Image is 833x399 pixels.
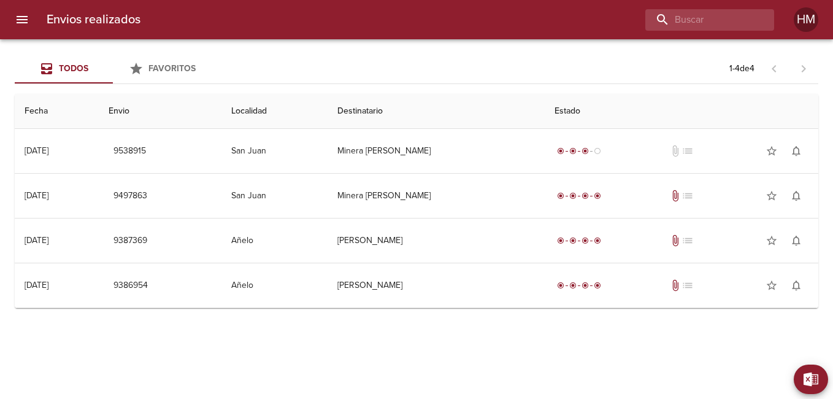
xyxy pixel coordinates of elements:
span: Tiene documentos adjuntos [669,190,681,202]
th: Envio [99,94,221,129]
button: menu [7,5,37,34]
span: star_border [766,279,778,292]
td: San Juan [221,129,328,173]
table: Tabla de envíos del cliente [15,94,818,308]
span: radio_button_checked [569,192,577,199]
span: radio_button_checked [582,237,589,244]
span: No tiene pedido asociado [681,234,694,247]
button: Activar notificaciones [784,184,808,208]
span: 9497863 [113,188,147,204]
span: star_border [766,234,778,247]
div: Abrir información de usuario [794,7,818,32]
td: Minera [PERSON_NAME] [328,174,545,218]
span: radio_button_checked [569,237,577,244]
td: [PERSON_NAME] [328,263,545,308]
td: San Juan [221,174,328,218]
div: [DATE] [25,145,48,156]
span: star_border [766,145,778,157]
th: Estado [545,94,818,129]
span: radio_button_checked [594,237,601,244]
td: Minera [PERSON_NAME] [328,129,545,173]
span: No tiene pedido asociado [681,279,694,292]
div: [DATE] [25,190,48,201]
div: En viaje [555,145,604,157]
td: Añelo [221,263,328,308]
span: Todos [59,63,88,74]
div: HM [794,7,818,32]
span: Tiene documentos adjuntos [669,234,681,247]
span: radio_button_checked [557,237,564,244]
div: Entregado [555,190,604,202]
button: Agregar a favoritos [759,139,784,163]
span: notifications_none [790,279,802,292]
button: Agregar a favoritos [759,228,784,253]
span: Tiene documentos adjuntos [669,279,681,292]
button: Agregar a favoritos [759,184,784,208]
span: No tiene pedido asociado [681,145,694,157]
th: Destinatario [328,94,545,129]
div: Entregado [555,234,604,247]
span: radio_button_checked [594,192,601,199]
th: Fecha [15,94,99,129]
button: 9387369 [109,230,152,252]
span: radio_button_checked [582,192,589,199]
span: 9387369 [113,233,147,249]
span: notifications_none [790,145,802,157]
div: [DATE] [25,280,48,290]
button: Activar notificaciones [784,228,808,253]
button: 9497863 [109,185,152,207]
td: Añelo [221,219,328,263]
p: 1 - 4 de 4 [729,63,754,75]
span: No tiene documentos adjuntos [669,145,681,157]
h6: Envios realizados [47,10,140,29]
span: notifications_none [790,234,802,247]
div: Entregado [555,279,604,292]
span: radio_button_checked [582,282,589,289]
span: radio_button_checked [569,282,577,289]
span: radio_button_checked [582,147,589,155]
span: 9386954 [113,278,148,293]
div: [DATE] [25,235,48,246]
span: radio_button_checked [557,282,564,289]
button: Activar notificaciones [784,273,808,298]
td: [PERSON_NAME] [328,219,545,263]
span: Pagina anterior [759,62,789,74]
button: Exportar Excel [794,365,828,394]
button: Activar notificaciones [784,139,808,163]
span: star_border [766,190,778,202]
span: 9538915 [113,144,146,159]
span: Favoritos [148,63,196,74]
button: 9538915 [109,140,151,163]
th: Localidad [221,94,328,129]
span: radio_button_checked [557,147,564,155]
span: radio_button_checked [569,147,577,155]
span: radio_button_checked [594,282,601,289]
button: Agregar a favoritos [759,273,784,298]
span: No tiene pedido asociado [681,190,694,202]
span: radio_button_unchecked [594,147,601,155]
button: 9386954 [109,274,153,297]
input: buscar [645,9,753,31]
span: notifications_none [790,190,802,202]
span: radio_button_checked [557,192,564,199]
div: Tabs Envios [15,54,211,83]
